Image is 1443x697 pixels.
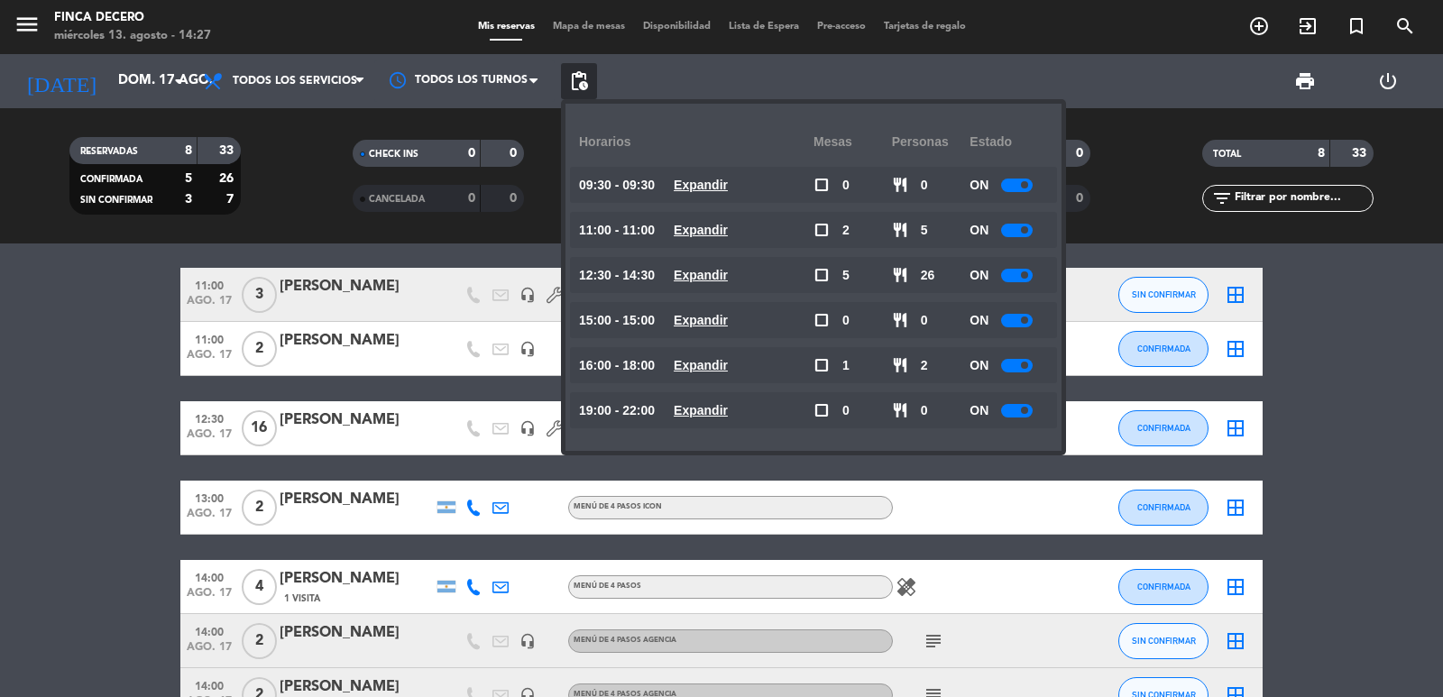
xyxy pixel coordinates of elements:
span: CONFIRMADA [1137,582,1190,592]
span: 09:30 - 09:30 [579,175,655,196]
span: 11:00 [187,274,232,295]
strong: 0 [1076,147,1087,160]
strong: 0 [1076,192,1087,205]
span: Todos los servicios [233,75,357,87]
span: 0 [842,175,850,196]
button: CONFIRMADA [1118,490,1209,526]
span: check_box_outline_blank [813,177,830,193]
span: ON [970,310,988,331]
span: 3 [242,277,277,313]
span: ago. 17 [187,508,232,528]
div: Estado [970,117,1048,167]
div: [PERSON_NAME] [280,567,433,591]
span: 0 [921,175,928,196]
i: arrow_drop_down [168,70,189,92]
div: [PERSON_NAME] [280,621,433,645]
i: healing [896,576,917,598]
div: Mesas [813,117,892,167]
span: ago. 17 [187,295,232,316]
span: 2 [242,623,277,659]
u: Expandir [674,313,728,327]
span: Pre-acceso [808,22,875,32]
strong: 7 [226,193,237,206]
span: RESERVADAS [80,147,138,156]
span: Lista de Espera [720,22,808,32]
span: 11:00 [187,328,232,349]
input: Filtrar por nombre... [1233,188,1373,208]
span: Mis reservas [469,22,544,32]
span: 19:00 - 22:00 [579,400,655,421]
strong: 26 [219,172,237,185]
span: MENÚ DE 4 PASOS ICON [574,503,662,510]
span: Mapa de mesas [544,22,634,32]
i: subject [923,630,944,652]
span: check_box_outline_blank [813,402,830,418]
span: ago. 17 [187,587,232,608]
span: Tarjetas de regalo [875,22,975,32]
span: 16 [242,410,277,446]
i: exit_to_app [1297,15,1319,37]
strong: 33 [219,144,237,157]
i: power_settings_new [1377,70,1399,92]
button: SIN CONFIRMAR [1118,277,1209,313]
div: [PERSON_NAME] [280,408,433,432]
span: 0 [842,400,850,421]
span: CHECK INS [369,150,418,159]
i: turned_in_not [1346,15,1367,37]
span: MENÚ DE 4 PASOS [574,582,641,590]
span: ON [970,355,988,376]
span: 5 [842,265,850,286]
i: border_all [1225,417,1246,439]
span: check_box_outline_blank [813,267,830,283]
span: 15:00 - 15:00 [579,310,655,331]
strong: 5 [185,172,192,185]
strong: 0 [510,147,520,160]
strong: 8 [185,144,192,157]
span: check_box_outline_blank [813,357,830,373]
span: CONFIRMADA [1137,502,1190,512]
span: 4 [242,569,277,605]
span: TOTAL [1213,150,1241,159]
span: 0 [921,400,928,421]
span: ago. 17 [187,428,232,449]
span: check_box_outline_blank [813,312,830,328]
strong: 8 [1318,147,1325,160]
span: SIN CONFIRMAR [80,196,152,205]
span: 0 [842,310,850,331]
span: CONFIRMADA [1137,423,1190,433]
i: border_all [1225,630,1246,652]
span: 0 [921,310,928,331]
i: border_all [1225,497,1246,518]
span: 11:00 - 11:00 [579,220,655,241]
button: CONFIRMADA [1118,569,1209,605]
span: ago. 17 [187,349,232,370]
span: print [1294,70,1316,92]
div: LOG OUT [1346,54,1429,108]
u: Expandir [674,403,728,417]
div: [PERSON_NAME] [280,329,433,353]
i: border_all [1225,576,1246,598]
span: restaurant [892,177,908,193]
strong: 0 [468,147,475,160]
span: CONFIRMADA [1137,344,1190,353]
div: Finca Decero [54,9,211,27]
div: miércoles 13. agosto - 14:27 [54,27,211,45]
span: 5 [921,220,928,241]
i: filter_list [1211,188,1233,209]
span: 13:00 [187,487,232,508]
button: menu [14,11,41,44]
span: CANCELADA [369,195,425,204]
div: personas [892,117,970,167]
span: ON [970,220,988,241]
i: [DATE] [14,61,109,101]
button: CONFIRMADA [1118,331,1209,367]
strong: 0 [468,192,475,205]
u: Expandir [674,223,728,237]
span: 2 [242,331,277,367]
div: Horarios [579,117,813,167]
span: 12:30 - 14:30 [579,265,655,286]
span: 2 [921,355,928,376]
i: headset_mic [519,341,536,357]
i: border_all [1225,284,1246,306]
u: Expandir [674,268,728,282]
